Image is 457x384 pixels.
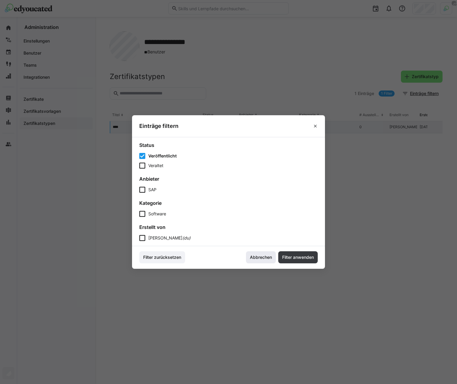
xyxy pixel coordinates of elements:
[148,211,166,217] span: Software
[139,142,318,148] h4: Status
[249,254,273,260] span: Abbrechen
[281,254,315,260] span: Filter anwenden
[139,176,318,182] h4: Anbieter
[246,251,276,263] button: Abbrechen
[139,251,185,263] button: Filter zurücksetzen
[148,187,156,193] span: SAP
[148,153,177,159] span: Veröffentlicht
[182,235,191,240] span: (du)
[148,235,182,240] span: [PERSON_NAME]
[139,224,318,230] h4: Erstellt von
[139,200,318,206] h4: Kategorie
[142,254,182,260] span: Filter zurücksetzen
[278,251,318,263] button: Filter anwenden
[148,163,163,169] span: Veraltet
[139,122,178,129] h3: Einträge filtern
